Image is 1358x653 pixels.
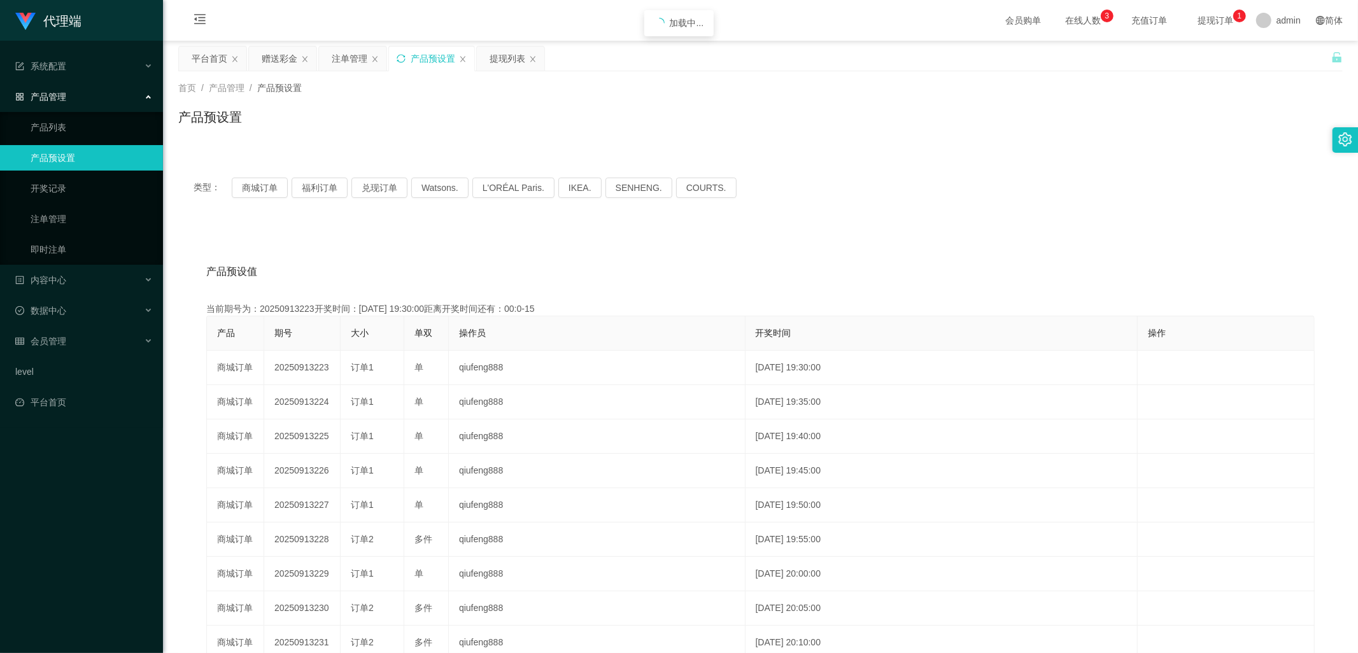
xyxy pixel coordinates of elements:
[351,637,374,647] span: 订单2
[746,557,1138,591] td: [DATE] 20:00:00
[449,557,746,591] td: qiufeng888
[15,92,66,102] span: 产品管理
[351,534,374,544] span: 订单2
[15,276,24,284] i: 图标: profile
[274,328,292,338] span: 期号
[1125,16,1173,25] span: 充值订单
[194,178,232,198] span: 类型：
[411,178,469,198] button: Watsons.
[43,1,81,41] h1: 代理端
[1191,16,1240,25] span: 提现订单
[459,328,486,338] span: 操作员
[351,178,407,198] button: 兑现订单
[746,351,1138,385] td: [DATE] 19:30:00
[490,46,525,71] div: 提现列表
[414,637,432,647] span: 多件
[15,306,24,315] i: 图标: check-circle-o
[217,328,235,338] span: 产品
[15,359,153,384] a: level
[414,431,423,441] span: 单
[232,178,288,198] button: 商城订单
[264,454,341,488] td: 20250913226
[449,488,746,523] td: qiufeng888
[207,488,264,523] td: 商城订单
[264,557,341,591] td: 20250913229
[192,46,227,71] div: 平台首页
[670,18,704,28] span: 加载中...
[746,454,1138,488] td: [DATE] 19:45:00
[207,591,264,626] td: 商城订单
[264,419,341,454] td: 20250913225
[1233,10,1246,22] sup: 1
[351,397,374,407] span: 订单1
[449,385,746,419] td: qiufeng888
[264,591,341,626] td: 20250913230
[15,337,24,346] i: 图标: table
[206,302,1315,316] div: 当前期号为：20250913223开奖时间：[DATE] 19:30:00距离开奖时间还有：00:0-15
[178,1,222,41] i: 图标: menu-fold
[411,46,455,71] div: 产品预设置
[351,362,374,372] span: 订单1
[15,62,24,71] i: 图标: form
[414,603,432,613] span: 多件
[746,419,1138,454] td: [DATE] 19:40:00
[605,178,672,198] button: SENHENG.
[414,534,432,544] span: 多件
[414,362,423,372] span: 单
[31,176,153,201] a: 开奖记录
[529,55,537,63] i: 图标: close
[351,328,369,338] span: 大小
[31,237,153,262] a: 即时注单
[414,328,432,338] span: 单双
[1338,132,1352,146] i: 图标: setting
[15,92,24,101] i: 图标: appstore-o
[414,465,423,475] span: 单
[746,591,1138,626] td: [DATE] 20:05:00
[414,568,423,579] span: 单
[264,351,341,385] td: 20250913223
[207,454,264,488] td: 商城订单
[264,523,341,557] td: 20250913228
[397,54,406,63] i: 图标: sync
[15,275,66,285] span: 内容中心
[1331,52,1343,63] i: 图标: unlock
[15,305,66,316] span: 数据中心
[654,18,665,28] i: icon: loading
[746,385,1138,419] td: [DATE] 19:35:00
[207,385,264,419] td: 商城订单
[250,83,252,93] span: /
[1101,10,1114,22] sup: 3
[414,397,423,407] span: 单
[449,454,746,488] td: qiufeng888
[351,431,374,441] span: 订单1
[15,390,153,415] a: 图标: dashboard平台首页
[301,55,309,63] i: 图标: close
[1316,16,1325,25] i: 图标: global
[262,46,297,71] div: 赠送彩金
[178,83,196,93] span: 首页
[746,523,1138,557] td: [DATE] 19:55:00
[351,465,374,475] span: 订单1
[449,523,746,557] td: qiufeng888
[414,500,423,510] span: 单
[178,108,242,127] h1: 产品预设置
[15,336,66,346] span: 会员管理
[201,83,204,93] span: /
[558,178,602,198] button: IKEA.
[459,55,467,63] i: 图标: close
[257,83,302,93] span: 产品预设置
[756,328,791,338] span: 开奖时间
[206,264,257,279] span: 产品预设值
[351,603,374,613] span: 订单2
[351,500,374,510] span: 订单1
[746,488,1138,523] td: [DATE] 19:50:00
[351,568,374,579] span: 订单1
[207,351,264,385] td: 商城订单
[207,523,264,557] td: 商城订单
[292,178,348,198] button: 福利订单
[472,178,555,198] button: L'ORÉAL Paris.
[31,115,153,140] a: 产品列表
[264,385,341,419] td: 20250913224
[209,83,244,93] span: 产品管理
[1238,10,1242,22] p: 1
